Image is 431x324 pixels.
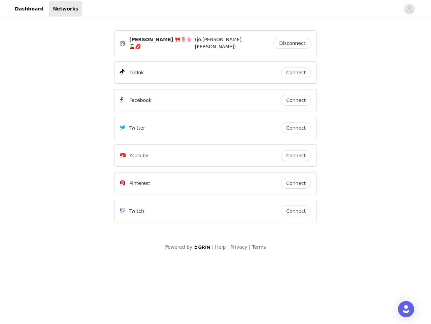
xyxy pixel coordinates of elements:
span: Powered by [165,244,192,250]
p: Twitch [129,208,144,215]
div: Open Intercom Messenger [398,301,414,317]
a: Help [215,244,226,250]
span: | [227,244,229,250]
button: Disconnect [273,38,311,49]
button: Connect [281,178,311,189]
span: [PERSON_NAME] 🎀🌷🌸🍒💋 [129,36,194,50]
span: | [249,244,251,250]
button: Connect [281,67,311,78]
p: Pinterest [129,180,150,187]
p: Facebook [129,97,152,104]
button: Connect [281,123,311,133]
img: logo [194,245,211,249]
p: TikTok [129,69,144,76]
span: (jo.[PERSON_NAME].[PERSON_NAME]) [195,36,272,50]
a: Terms [252,244,266,250]
a: Privacy [230,244,247,250]
img: Instagram Icon [120,41,125,46]
p: YouTube [129,152,148,159]
button: Connect [281,95,311,106]
div: avatar [406,4,412,15]
button: Connect [281,150,311,161]
button: Connect [281,206,311,216]
a: Dashboard [11,1,47,17]
p: Twitter [129,125,145,132]
a: Networks [49,1,82,17]
span: | [212,244,214,250]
